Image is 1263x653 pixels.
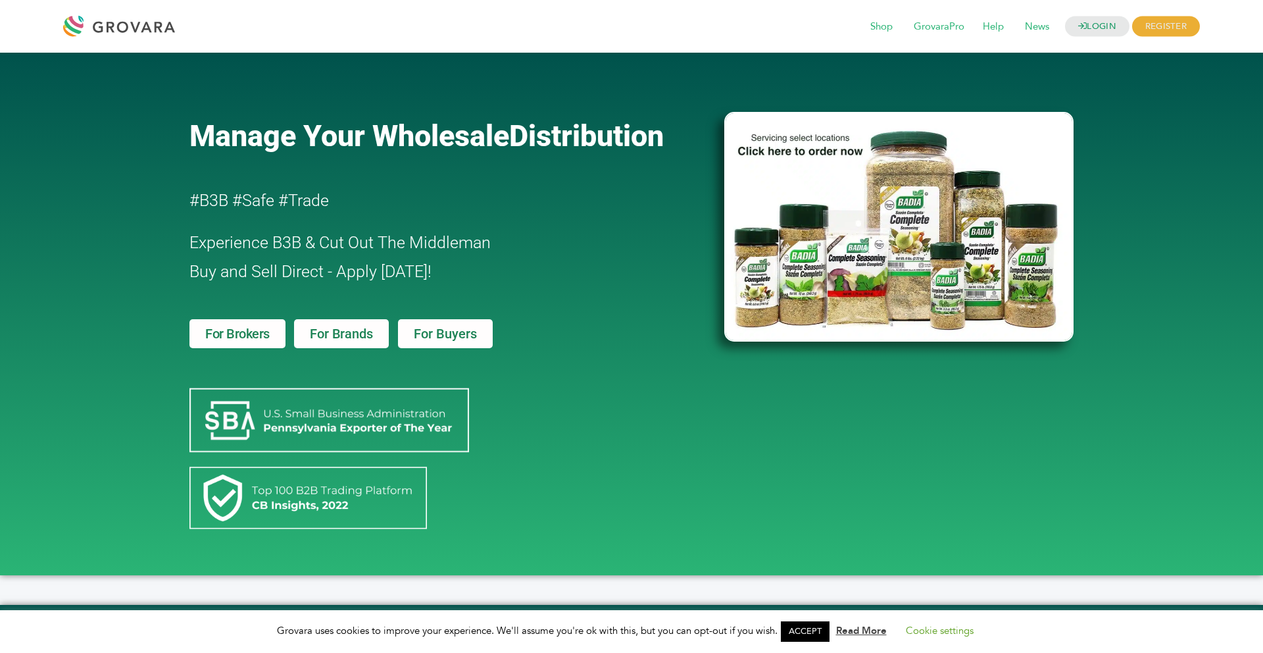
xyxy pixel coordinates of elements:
[781,621,830,642] a: ACCEPT
[310,327,372,340] span: For Brands
[189,118,703,153] a: Manage Your WholesaleDistribution
[398,319,493,348] a: For Buyers
[189,319,285,348] a: For Brokers
[189,118,509,153] span: Manage Your Wholesale
[189,262,432,281] span: Buy and Sell Direct - Apply [DATE]!
[509,118,664,153] span: Distribution
[414,327,477,340] span: For Buyers
[974,20,1013,34] a: Help
[861,20,902,34] a: Shop
[189,233,491,252] span: Experience B3B & Cut Out The Middleman
[1065,16,1129,37] a: LOGIN
[205,327,270,340] span: For Brokers
[836,624,887,637] a: Read More
[1132,16,1200,37] span: REGISTER
[1016,20,1058,34] a: News
[277,624,987,637] span: Grovara uses cookies to improve your experience. We'll assume you're ok with this, but you can op...
[294,319,388,348] a: For Brands
[861,14,902,39] span: Shop
[904,20,974,34] a: GrovaraPro
[1016,14,1058,39] span: News
[904,14,974,39] span: GrovaraPro
[906,624,974,637] a: Cookie settings
[974,14,1013,39] span: Help
[189,186,649,215] h2: #B3B #Safe #Trade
